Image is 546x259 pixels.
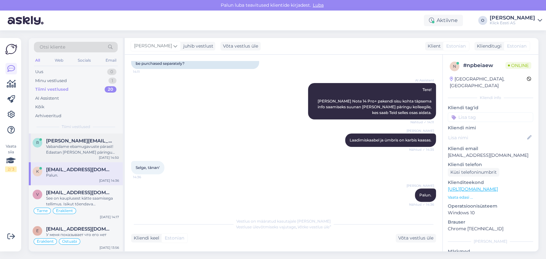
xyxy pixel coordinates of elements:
[448,203,533,209] p: Operatsioonisüsteem
[5,143,17,172] div: Vaata siia
[105,86,116,93] div: 20
[46,144,119,155] div: Vabandame ebamugavuste pärast! Edastan [PERSON_NAME] päringu kolleegile, kes saab Teid selles osa...
[448,209,533,216] p: Windows 10
[463,62,505,69] div: # npbeiaew
[35,69,43,75] div: Uus
[53,56,65,65] div: Web
[99,245,119,250] div: [DATE] 13:56
[448,125,533,131] p: Kliendi nimi
[474,43,502,50] div: Klienditugi
[505,62,531,69] span: Online
[446,43,466,50] span: Estonian
[507,43,526,50] span: Estonian
[409,202,434,207] span: Nähtud ✓ 14:36
[108,78,116,84] div: 1
[478,16,487,25] div: O
[35,113,61,119] div: Arhiveeritud
[134,42,172,50] span: [PERSON_NAME]
[46,190,113,195] span: vl.cherkassov@gmail.com
[165,235,184,241] span: Estonian
[34,56,41,65] div: All
[490,15,535,20] div: [PERSON_NAME]
[296,225,331,229] i: „Võtke vestlus üle”
[425,43,441,50] div: Klient
[448,248,533,255] p: Märkmed
[46,232,119,238] div: У меня показывает что его нет
[40,44,65,50] span: Otsi kliente
[448,152,533,159] p: [EMAIL_ADDRESS][DOMAIN_NAME]
[99,155,119,160] div: [DATE] 14:50
[490,20,535,26] div: Klick Eesti AS
[419,193,431,197] span: Palun.
[35,78,67,84] div: Minu vestlused
[133,175,157,179] span: 14:36
[448,179,533,186] p: Klienditeekond
[410,78,434,83] span: AI Assistent
[100,215,119,219] div: [DATE] 14:17
[236,225,331,229] span: Vestluse ülevõtmiseks vajutage
[56,209,73,213] span: Eraklient
[396,234,436,242] div: Võta vestlus üle
[424,15,463,26] div: Aktiivne
[220,42,261,50] div: Võta vestlus üle
[76,56,92,65] div: Socials
[409,147,434,152] span: Nähtud ✓ 14:35
[37,209,48,213] span: Tarne
[35,86,68,93] div: Tiimi vestlused
[407,128,434,133] span: [PERSON_NAME]
[448,134,526,141] input: Lisa nimi
[62,124,90,130] span: Tiimi vestlused
[131,235,159,241] div: Kliendi keel
[448,219,533,225] p: Brauser
[236,219,331,224] span: Vestlus on määratud kasutajale [PERSON_NAME]
[104,56,118,65] div: Email
[36,228,39,233] span: e
[62,240,77,243] span: Ostuabi
[181,43,213,50] div: juhib vestlust
[35,104,44,110] div: Kõik
[37,240,54,243] span: Eraklient
[311,2,326,8] span: Luba
[5,166,17,172] div: 2 / 3
[448,161,533,168] p: Kliendi telefon
[46,195,119,207] div: See on kauplusest kätte saamisega tellimus. Isikut tõendava dokumendiga saab toote Rocca poest kä...
[448,194,533,200] p: Vaata edasi ...
[133,69,157,74] span: 14:11
[490,15,542,26] a: [PERSON_NAME]Klick Eesti AS
[46,138,113,144] span: rando.oikimus@gmail.com
[407,183,434,188] span: [PERSON_NAME]
[448,145,533,152] p: Kliendi email
[448,168,499,177] div: Küsi telefoninumbrit
[99,178,119,183] div: [DATE] 14:36
[36,140,39,145] span: r
[136,165,160,170] span: Selge, tänan'
[448,239,533,244] div: [PERSON_NAME]
[410,120,434,125] span: Nähtud ✓ 14:11
[46,172,119,178] div: Palun.
[448,186,498,192] a: [URL][DOMAIN_NAME]
[448,104,533,111] p: Kliendi tag'id
[36,192,39,197] span: v
[350,138,431,142] span: Laadimiskaabel ja ümbris on karbis kaasas.
[5,43,17,55] img: Askly Logo
[448,95,533,101] div: Kliendi info
[448,112,533,122] input: Lisa tag
[450,76,527,89] div: [GEOGRAPHIC_DATA], [GEOGRAPHIC_DATA]
[46,167,113,172] span: kartsemm@gmail.com
[36,169,39,174] span: k
[35,95,59,102] div: AI Assistent
[107,69,116,75] div: 0
[453,64,456,69] span: n
[318,87,432,115] span: Tere! [PERSON_NAME] Note 14 Pro+ pakendi sisu kohta täpsema info saamiseks suunan [PERSON_NAME] p...
[448,225,533,232] p: Chrome [TECHNICAL_ID]
[46,226,113,232] span: etnerdaniel094@gmail.com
